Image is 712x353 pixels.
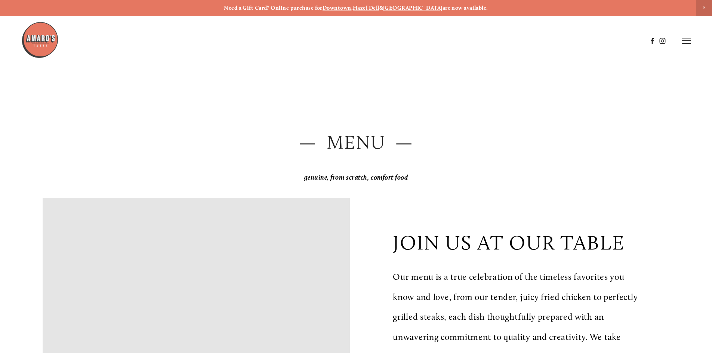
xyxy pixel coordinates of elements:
[21,21,59,59] img: Amaro's Table
[43,129,669,156] h2: — Menu —
[224,4,323,11] strong: Need a Gift Card? Online purchase for
[393,230,625,255] p: join us at our table
[383,4,443,11] a: [GEOGRAPHIC_DATA]
[323,4,351,11] a: Downtown
[351,4,353,11] strong: ,
[443,4,488,11] strong: are now available.
[379,4,383,11] strong: &
[353,4,379,11] a: Hazel Dell
[304,173,408,182] em: genuine, from scratch, comfort food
